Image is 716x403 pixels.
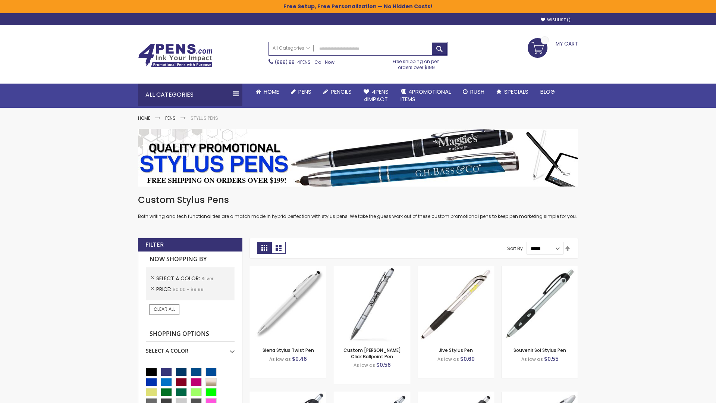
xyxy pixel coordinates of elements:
[504,88,528,96] span: Specials
[331,88,352,96] span: Pencils
[138,115,150,121] a: Home
[490,84,534,100] a: Specials
[138,129,578,187] img: Stylus Pens
[334,392,410,398] a: Epiphany Stylus Pens-Silver
[285,84,317,100] a: Pens
[146,342,235,354] div: Select A Color
[502,392,578,398] a: Twist Highlighter-Pen Stylus Combo-Silver
[358,84,395,108] a: 4Pens4impact
[544,355,559,363] span: $0.55
[376,361,391,369] span: $0.56
[250,84,285,100] a: Home
[514,347,566,353] a: Souvenir Sol Stylus Pen
[156,285,173,293] span: Price
[201,275,213,282] span: Silver
[457,84,490,100] a: Rush
[334,266,410,272] a: Custom Alex II Click Ballpoint Pen-Silver
[257,242,271,254] strong: Grid
[138,194,578,220] div: Both writing and tech functionalities are a match made in hybrid perfection with stylus pens. We ...
[460,355,475,363] span: $0.60
[334,266,410,342] img: Custom Alex II Click Ballpoint Pen-Silver
[418,392,494,398] a: Souvenir® Emblem Stylus Pen-Silver
[264,88,279,96] span: Home
[418,266,494,272] a: Jive Stylus Pen-Silver
[317,84,358,100] a: Pencils
[273,45,310,51] span: All Categories
[343,347,401,359] a: Custom [PERSON_NAME] Click Ballpoint Pen
[275,59,311,65] a: (888) 88-4PENS
[138,84,242,106] div: All Categories
[156,275,201,282] span: Select A Color
[292,355,307,363] span: $0.46
[437,356,459,362] span: As low as
[401,88,451,103] span: 4PROMOTIONAL ITEMS
[138,194,578,206] h1: Custom Stylus Pens
[250,392,326,398] a: React Stylus Grip Pen-Silver
[470,88,484,96] span: Rush
[540,88,555,96] span: Blog
[173,286,204,293] span: $0.00 - $9.99
[146,252,235,267] strong: Now Shopping by
[275,59,336,65] span: - Call Now!
[269,42,314,54] a: All Categories
[150,304,179,315] a: Clear All
[439,347,473,353] a: Jive Stylus Pen
[502,266,578,272] a: Souvenir Sol Stylus Pen-Silver
[502,266,578,342] img: Souvenir Sol Stylus Pen-Silver
[269,356,291,362] span: As low as
[395,84,457,108] a: 4PROMOTIONALITEMS
[154,306,175,312] span: Clear All
[418,266,494,342] img: Jive Stylus Pen-Silver
[165,115,176,121] a: Pens
[534,84,561,100] a: Blog
[250,266,326,342] img: Stypen-35-Silver
[354,362,375,368] span: As low as
[521,356,543,362] span: As low as
[364,88,389,103] span: 4Pens 4impact
[298,88,311,96] span: Pens
[146,326,235,342] strong: Shopping Options
[145,241,164,249] strong: Filter
[541,17,571,23] a: Wishlist
[263,347,314,353] a: Sierra Stylus Twist Pen
[250,266,326,272] a: Stypen-35-Silver
[385,56,448,71] div: Free shipping on pen orders over $199
[138,44,213,68] img: 4Pens Custom Pens and Promotional Products
[191,115,218,121] strong: Stylus Pens
[507,245,523,252] label: Sort By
